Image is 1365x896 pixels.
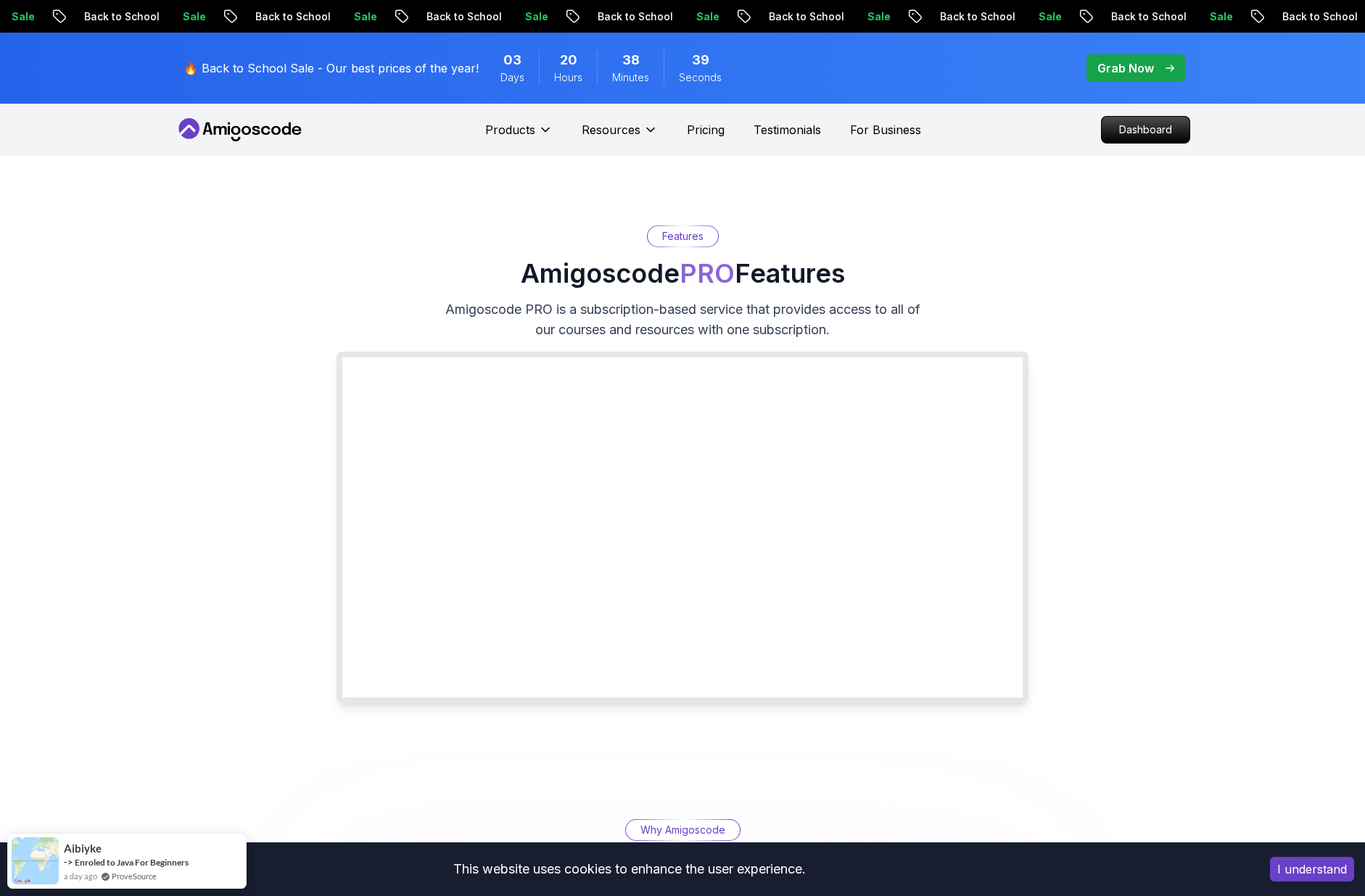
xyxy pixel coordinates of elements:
[439,299,926,340] p: Amigoscode PRO is a subscription-based service that provides access to all of our courses and res...
[1100,9,1198,24] p: Back to School
[554,70,582,85] span: Hours
[850,121,921,138] a: For Business
[171,9,218,24] p: Sale
[500,70,524,85] span: Days
[244,9,342,24] p: Back to School
[73,9,171,24] p: Back to School
[521,259,845,288] h2: Amigoscode Features
[692,50,709,70] span: 39 Seconds
[754,121,821,138] a: Testimonials
[856,9,902,24] p: Sale
[485,121,535,138] p: Products
[687,121,725,138] a: Pricing
[64,870,97,882] span: a day ago
[1102,117,1189,143] p: Dashboard
[582,121,658,150] button: Resources
[1101,116,1190,144] a: Dashboard
[1097,59,1154,77] p: Grab Now
[415,9,514,24] p: Back to School
[183,59,479,77] p: 🔥 Back to School Sale - Our best prices of the year!
[560,50,577,70] span: 20 Hours
[582,121,640,138] p: Resources
[342,9,389,24] p: Sale
[1270,857,1354,882] button: Accept cookies
[679,70,722,85] span: Seconds
[622,50,640,70] span: 38 Minutes
[112,870,157,882] a: ProveSource
[757,9,856,24] p: Back to School
[685,9,731,24] p: Sale
[12,837,59,884] img: provesource social proof notification image
[64,842,102,855] span: Aibiyke
[680,257,735,289] span: PRO
[75,857,189,868] a: Enroled to Java For Beginners
[503,50,521,70] span: 3 Days
[11,853,1248,885] div: This website uses cookies to enhance the user experience.
[928,9,1027,24] p: Back to School
[1027,9,1073,24] p: Sale
[640,823,725,837] p: Why Amigoscode
[514,9,560,24] p: Sale
[64,856,73,868] span: ->
[662,229,704,244] p: Features
[612,70,649,85] span: Minutes
[1198,9,1245,24] p: Sale
[485,121,553,150] button: Products
[586,9,685,24] p: Back to School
